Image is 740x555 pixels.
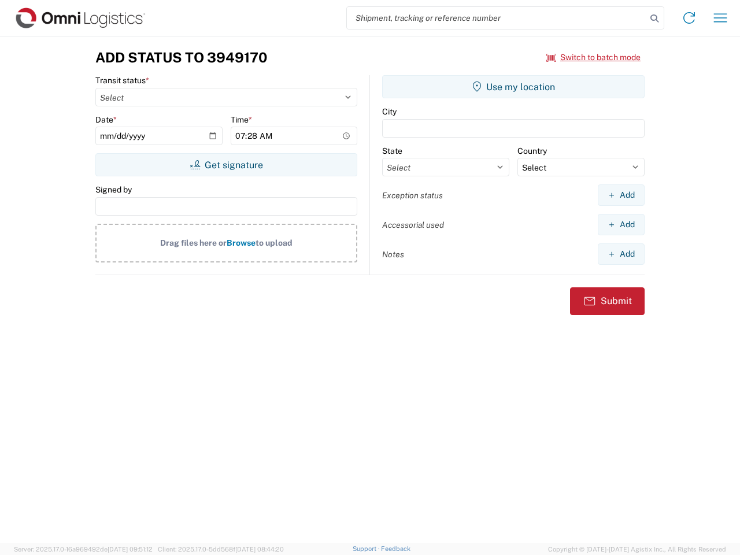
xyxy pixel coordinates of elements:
[256,238,293,247] span: to upload
[570,287,645,315] button: Submit
[14,546,153,553] span: Server: 2025.17.0-16a969492de
[353,545,382,552] a: Support
[382,220,444,230] label: Accessorial used
[598,184,645,206] button: Add
[546,48,641,67] button: Switch to batch mode
[382,190,443,201] label: Exception status
[382,106,397,117] label: City
[108,546,153,553] span: [DATE] 09:51:12
[160,238,227,247] span: Drag files here or
[235,546,284,553] span: [DATE] 08:44:20
[227,238,256,247] span: Browse
[95,114,117,125] label: Date
[382,249,404,260] label: Notes
[231,114,252,125] label: Time
[598,214,645,235] button: Add
[517,146,547,156] label: Country
[598,243,645,265] button: Add
[548,544,726,554] span: Copyright © [DATE]-[DATE] Agistix Inc., All Rights Reserved
[95,153,357,176] button: Get signature
[158,546,284,553] span: Client: 2025.17.0-5dd568f
[382,146,402,156] label: State
[95,184,132,195] label: Signed by
[347,7,646,29] input: Shipment, tracking or reference number
[381,545,410,552] a: Feedback
[95,75,149,86] label: Transit status
[95,49,267,66] h3: Add Status to 3949170
[382,75,645,98] button: Use my location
